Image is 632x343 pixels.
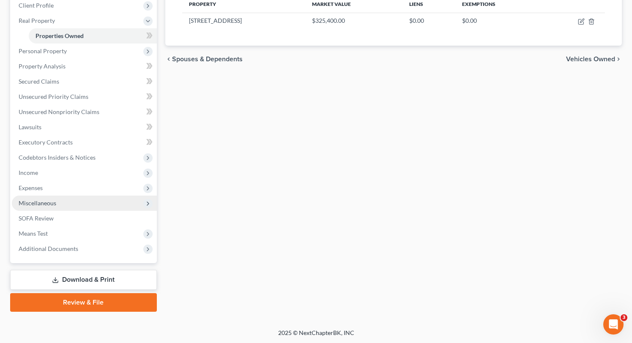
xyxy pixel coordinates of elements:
td: [STREET_ADDRESS] [182,13,305,29]
a: Unsecured Priority Claims [12,89,157,104]
span: Property Analysis [19,63,66,70]
a: Executory Contracts [12,135,157,150]
span: Real Property [19,17,55,24]
span: Client Profile [19,2,54,9]
span: Miscellaneous [19,199,56,207]
a: Lawsuits [12,120,157,135]
span: Means Test [19,230,48,237]
span: Secured Claims [19,78,59,85]
span: Vehicles Owned [566,56,615,63]
i: chevron_left [165,56,172,63]
span: Unsecured Nonpriority Claims [19,108,99,115]
button: Vehicles Owned chevron_right [566,56,622,63]
td: $0.00 [455,13,542,29]
a: Download & Print [10,270,157,290]
span: Unsecured Priority Claims [19,93,88,100]
span: SOFA Review [19,215,54,222]
a: Secured Claims [12,74,157,89]
a: Unsecured Nonpriority Claims [12,104,157,120]
a: Property Analysis [12,59,157,74]
span: Lawsuits [19,123,41,131]
span: Additional Documents [19,245,78,252]
i: chevron_right [615,56,622,63]
td: $0.00 [402,13,455,29]
iframe: Intercom live chat [603,314,624,335]
a: Properties Owned [29,28,157,44]
span: 3 [621,314,627,321]
span: Executory Contracts [19,139,73,146]
a: Review & File [10,293,157,312]
span: Income [19,169,38,176]
span: Personal Property [19,47,67,54]
button: chevron_left Spouses & Dependents [165,56,243,63]
span: Codebtors Insiders & Notices [19,154,96,161]
td: $325,400.00 [305,13,402,29]
a: SOFA Review [12,211,157,226]
span: Spouses & Dependents [172,56,243,63]
span: Properties Owned [36,32,84,39]
span: Expenses [19,184,43,191]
